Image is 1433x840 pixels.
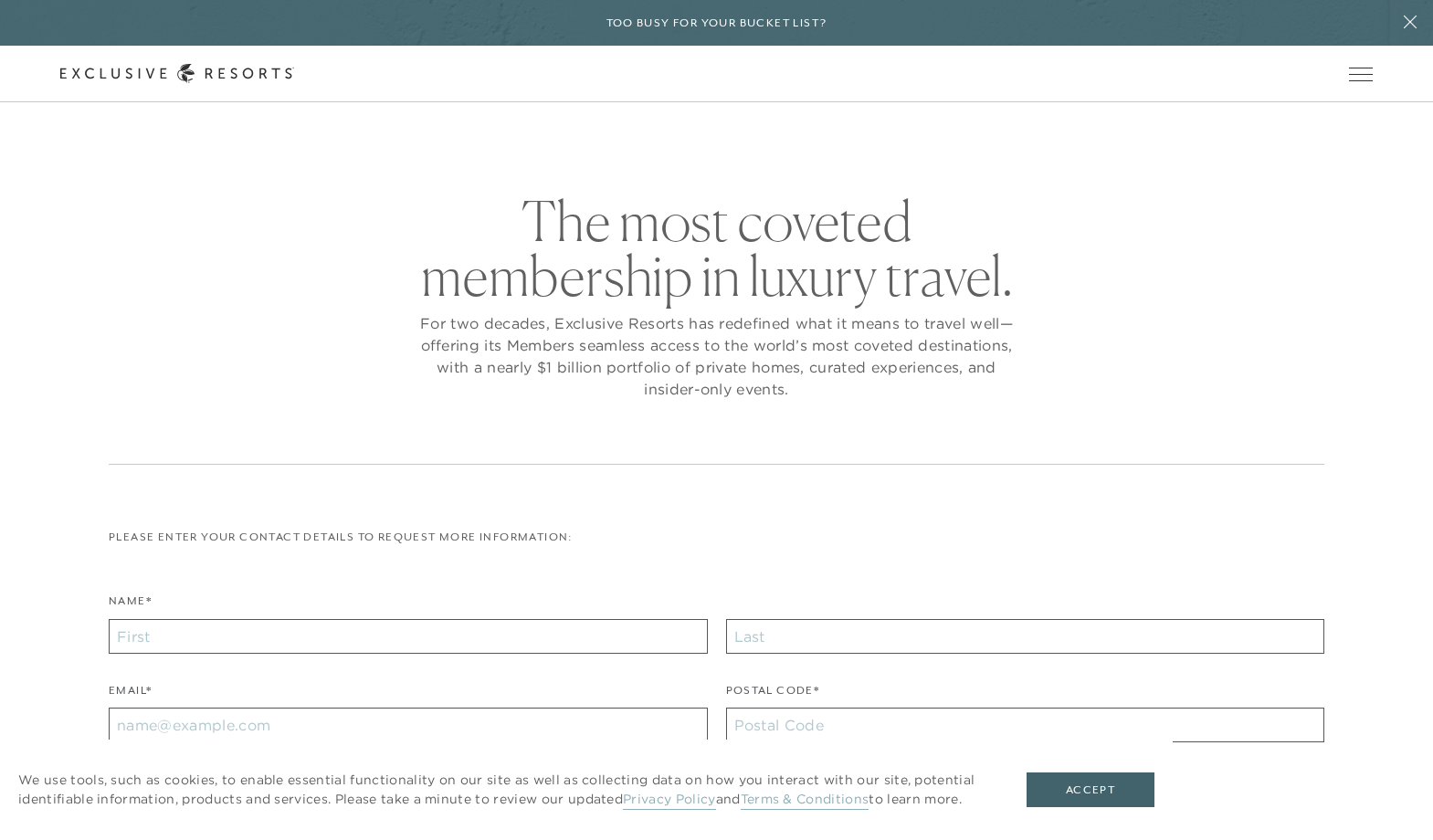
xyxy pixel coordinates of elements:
[109,593,152,619] label: Name*
[416,312,1018,400] p: For two decades, Exclusive Resorts has redefined what it means to travel well—offering its Member...
[109,682,152,709] label: Email*
[1349,68,1373,80] button: Open navigation
[109,708,707,742] input: name@example.com
[606,15,827,32] h6: Too busy for your bucket list?
[741,791,869,810] a: Terms & Conditions
[726,682,820,709] label: Postal Code*
[623,791,715,810] a: Privacy Policy
[1027,772,1154,807] button: Accept
[726,619,1324,654] input: Last
[726,708,1324,742] input: Postal Code
[18,771,990,809] p: We use tools, such as cookies, to enable essential functionality on our site as well as collectin...
[416,194,1018,303] h2: The most coveted membership in luxury travel.
[109,619,707,654] input: First
[109,529,1324,546] p: Please enter your contact details to request more information:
